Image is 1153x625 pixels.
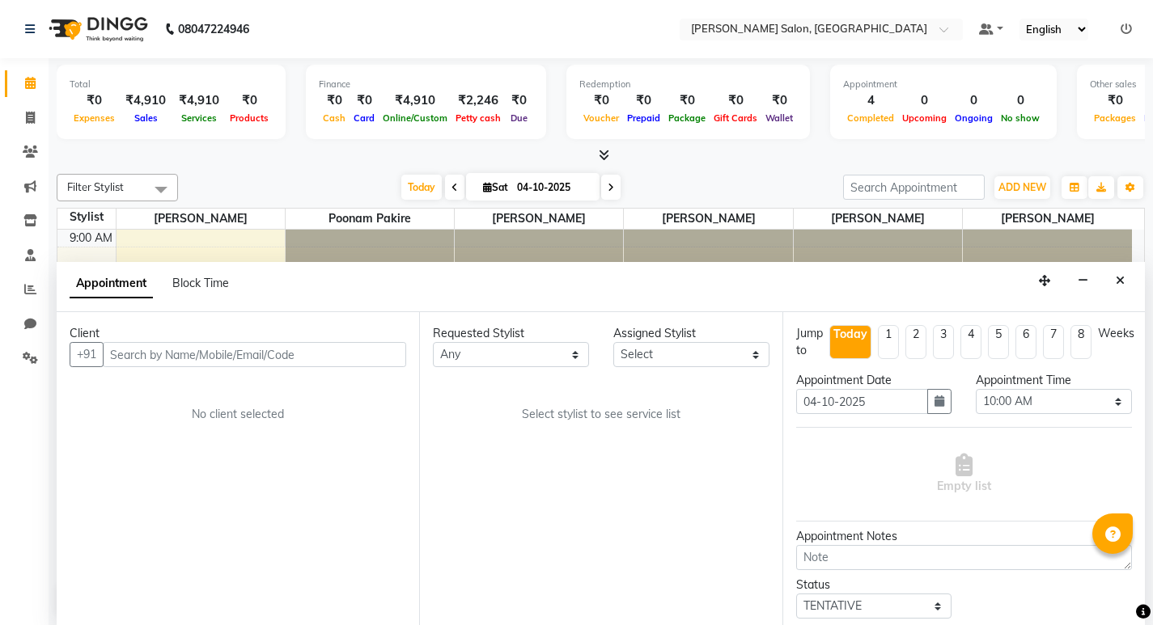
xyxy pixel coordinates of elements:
[286,209,454,229] span: Poonam Pakire
[70,325,406,342] div: Client
[998,181,1046,193] span: ADD NEW
[1098,325,1134,342] div: Weeks
[455,209,623,229] span: [PERSON_NAME]
[761,112,797,124] span: Wallet
[433,325,589,342] div: Requested Stylist
[988,325,1009,359] li: 5
[178,6,249,52] b: 08047224946
[664,112,710,124] span: Package
[522,406,680,423] span: Select stylist to see service list
[963,209,1132,229] span: [PERSON_NAME]
[664,91,710,110] div: ₹0
[579,91,623,110] div: ₹0
[379,91,451,110] div: ₹4,910
[833,326,867,343] div: Today
[898,91,951,110] div: 0
[350,91,379,110] div: ₹0
[579,112,623,124] span: Voucher
[796,325,823,359] div: Jump to
[70,112,119,124] span: Expenses
[1043,325,1064,359] li: 7
[1090,112,1140,124] span: Packages
[507,112,532,124] span: Due
[512,175,593,200] input: 2025-10-04
[70,78,273,91] div: Total
[951,112,997,124] span: Ongoing
[951,91,997,110] div: 0
[108,406,367,423] div: No client selected
[794,209,962,229] span: [PERSON_NAME]
[350,112,379,124] span: Card
[843,112,898,124] span: Completed
[937,454,991,495] span: Empty list
[1070,325,1092,359] li: 8
[1085,560,1137,609] iframe: chat widget
[66,230,116,247] div: 9:00 AM
[172,276,229,290] span: Block Time
[226,91,273,110] div: ₹0
[379,112,451,124] span: Online/Custom
[905,325,926,359] li: 2
[319,78,533,91] div: Finance
[843,78,1044,91] div: Appointment
[843,175,985,200] input: Search Appointment
[624,209,792,229] span: [PERSON_NAME]
[994,176,1050,199] button: ADD NEW
[796,372,952,389] div: Appointment Date
[796,528,1132,545] div: Appointment Notes
[451,112,505,124] span: Petty cash
[319,112,350,124] span: Cash
[172,91,226,110] div: ₹4,910
[70,91,119,110] div: ₹0
[1108,268,1132,293] button: Close
[103,342,406,367] input: Search by Name/Mobile/Email/Code
[796,389,929,414] input: yyyy-mm-dd
[613,325,769,342] div: Assigned Stylist
[843,91,898,110] div: 4
[119,91,172,110] div: ₹4,910
[57,209,116,226] div: Stylist
[1015,325,1036,359] li: 6
[710,112,761,124] span: Gift Cards
[623,91,664,110] div: ₹0
[70,269,153,298] span: Appointment
[479,181,512,193] span: Sat
[976,372,1132,389] div: Appointment Time
[1090,91,1140,110] div: ₹0
[933,325,954,359] li: 3
[898,112,951,124] span: Upcoming
[761,91,797,110] div: ₹0
[710,91,761,110] div: ₹0
[451,91,505,110] div: ₹2,246
[505,91,533,110] div: ₹0
[579,78,797,91] div: Redemption
[70,342,104,367] button: +91
[401,175,442,200] span: Today
[623,112,664,124] span: Prepaid
[117,209,285,229] span: [PERSON_NAME]
[177,112,221,124] span: Services
[960,325,981,359] li: 4
[130,112,162,124] span: Sales
[226,112,273,124] span: Products
[67,180,124,193] span: Filter Stylist
[997,91,1044,110] div: 0
[319,91,350,110] div: ₹0
[878,325,899,359] li: 1
[796,576,952,593] div: Status
[997,112,1044,124] span: No show
[41,6,152,52] img: logo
